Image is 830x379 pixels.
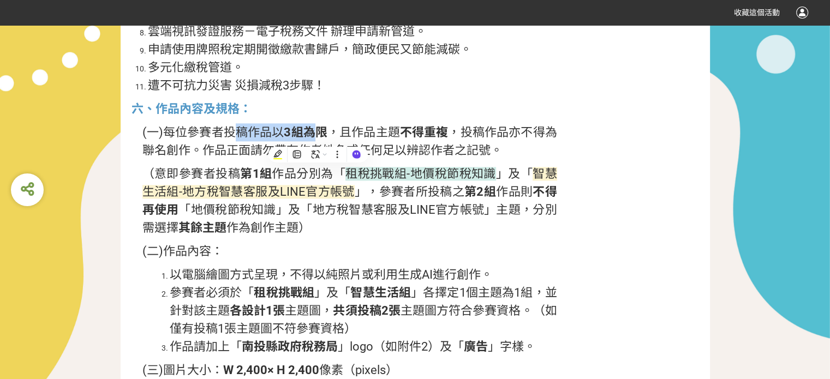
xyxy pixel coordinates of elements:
strong: 租稅挑戰組 [254,286,314,299]
span: 」，參賽者所投稿之 作品則 「地價稅節稅知識」及「地方稅智慧客服及LINE官方帳號」主題，分別需選擇 作為創作主題） [142,185,557,234]
span: 以電腦繪圖方式呈現，不得以純照片或利用生成AI進行創作。 [170,268,493,281]
strong: 廣告 [464,340,488,353]
strong: 共須投稿2張 [333,304,400,317]
strong: 3組為限 [284,125,327,139]
strong: 六、作品內容及規格： [132,102,252,116]
strong: 智慧生活組 [350,286,411,299]
strong: 其餘主題 [178,221,226,234]
span: （意即參賽者投稿 作品分別為「 [142,167,346,181]
span: 收藏這個活動 [734,8,780,17]
span: 申請使用牌照稅定期開徵繳款書歸戶，簡政便民又節能減碳。 [148,43,472,56]
span: 多元化繳稅管道。 [148,61,244,74]
span: 作品請加上「 」logo（如附件2）及「 」字樣。 [170,340,536,353]
strong: 第2組 [464,185,496,198]
span: 遭不可抗力災害 災損減稅3步驟！ [148,79,325,92]
span: (三)圖片大小： 像素（pixels） [142,363,398,377]
strong: 不得重複 [400,125,449,139]
span: 參賽者必須於「 」及「 」各擇定1個主題為1組，並針對該主題 主題圖， 主題圖方符合參賽資格。（如僅有投稿1張主題圖不符參賽資格） [170,286,557,335]
strong: 南投縣政府稅務局 [242,340,338,353]
span: (一)每位參賽者投稿作品以 ，且作品主題 ，投稿作品亦不得為聯名創作。作品正面請勿帶有作者姓名或任何足以辨認作者之記號。 [142,125,557,157]
strong: 第1組 [240,167,272,181]
span: 」及「 [496,167,533,181]
strong: W 2,400× H 2,400 [223,363,319,377]
span: 雲端視訊發證服務－電子稅務文件 辦理申請新管道。 [148,25,427,38]
span: 租稅挑戰組-地價稅節稅知識 [345,167,496,181]
strong: 各設計1張 [230,304,285,317]
span: (二)作品內容： [142,244,223,258]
